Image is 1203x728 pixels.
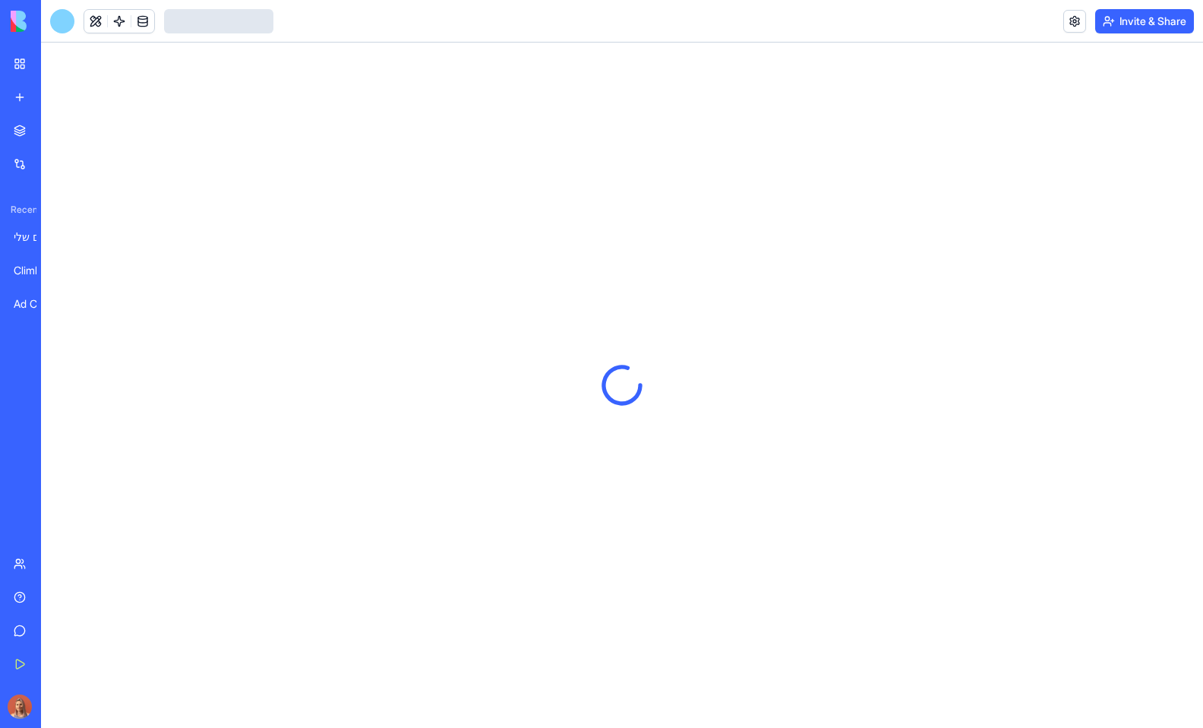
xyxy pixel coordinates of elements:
[8,695,32,719] img: Marina_gj5dtt.jpg
[11,11,105,32] img: logo
[5,222,65,252] a: ספר המתכונים שלי
[5,289,65,319] a: Ad Campaign Manager
[1095,9,1194,33] button: Invite & Share
[14,263,56,278] div: ClimbCRM
[14,296,56,312] div: Ad Campaign Manager
[5,255,65,286] a: ClimbCRM
[5,204,36,216] span: Recent
[14,229,56,245] div: ספר המתכונים שלי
